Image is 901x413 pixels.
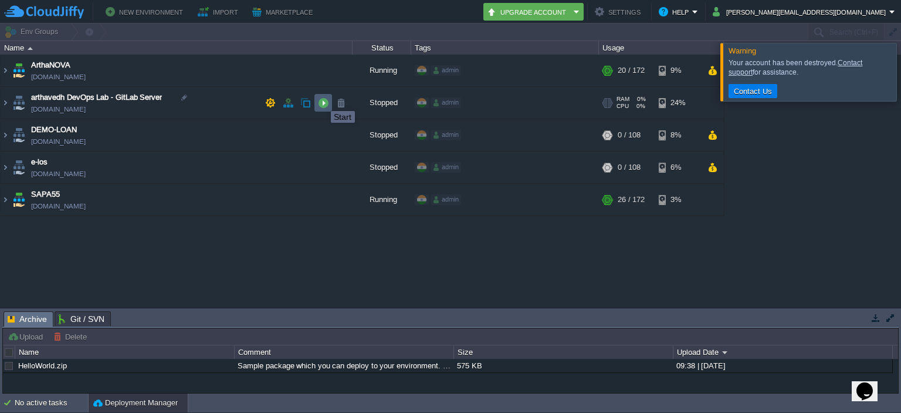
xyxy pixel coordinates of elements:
a: SAPA55 [31,189,60,200]
div: Sample package which you can deploy to your environment. Feel free to delete and upload a package... [235,359,453,372]
div: Your account has been destroyed. for assistance. [729,58,893,77]
img: AMDAwAAAACH5BAEAAAAALAAAAAABAAEAAAICRAEAOw== [1,55,10,86]
img: AMDAwAAAACH5BAEAAAAALAAAAAABAAEAAAICRAEAOw== [11,55,27,86]
iframe: chat widget [852,366,889,401]
div: Upload Date [674,345,892,359]
div: No active tasks [15,394,88,412]
img: AMDAwAAAACH5BAEAAAAALAAAAAABAAEAAAICRAEAOw== [1,184,10,216]
button: Contact Us [730,86,775,96]
div: Status [353,41,411,55]
div: 575 KB [454,359,672,372]
div: admin [431,65,461,76]
img: AMDAwAAAACH5BAEAAAAALAAAAAABAAEAAAICRAEAOw== [11,184,27,216]
span: Warning [729,46,756,55]
img: AMDAwAAAACH5BAEAAAAALAAAAAABAAEAAAICRAEAOw== [11,152,27,183]
div: 8% [659,119,697,151]
a: arthavedh DevOps Lab - GitLab Server [31,92,162,103]
a: e-los [31,156,48,168]
span: 0% [634,96,646,103]
div: Stopped [353,119,411,151]
div: Name [16,345,234,359]
span: Git / SVN [59,312,104,326]
div: 6% [659,152,697,183]
div: Start [334,112,352,122]
a: HelloWorld.zip [18,361,67,370]
img: AMDAwAAAACH5BAEAAAAALAAAAAABAAEAAAICRAEAOw== [11,87,27,119]
div: Name [1,41,352,55]
a: [DOMAIN_NAME] [31,103,86,115]
div: Running [353,55,411,86]
a: [DOMAIN_NAME] [31,71,86,83]
div: 0 / 108 [618,119,641,151]
a: [DOMAIN_NAME] [31,168,86,180]
button: Deployment Manager [93,397,178,409]
div: 20 / 172 [618,55,645,86]
button: New Environment [106,5,187,19]
img: AMDAwAAAACH5BAEAAAAALAAAAAABAAEAAAICRAEAOw== [28,47,33,50]
div: 0 / 108 [618,152,641,183]
a: ArthaNOVA [31,59,70,71]
button: Settings [595,5,644,19]
div: Running [353,184,411,216]
span: 0% [634,103,645,110]
div: admin [431,130,461,140]
button: Import [198,5,242,19]
div: 9% [659,55,697,86]
div: 09:38 | [DATE] [673,359,892,372]
button: Marketplace [252,5,316,19]
span: CPU [617,103,629,110]
button: Help [659,5,692,19]
span: Archive [8,312,47,327]
img: CloudJiffy [4,5,84,19]
img: AMDAwAAAACH5BAEAAAAALAAAAAABAAEAAAICRAEAOw== [1,87,10,119]
div: Stopped [353,152,411,183]
span: RAM [617,96,629,103]
div: Comment [235,345,453,359]
div: 24% [659,87,697,119]
img: AMDAwAAAACH5BAEAAAAALAAAAAABAAEAAAICRAEAOw== [1,119,10,151]
a: [DOMAIN_NAME] [31,200,86,212]
div: 3% [659,184,697,216]
a: DEMO-LOAN [31,124,77,136]
img: AMDAwAAAACH5BAEAAAAALAAAAAABAAEAAAICRAEAOw== [1,152,10,183]
div: admin [431,162,461,173]
button: Upgrade Account [487,5,570,19]
div: Tags [412,41,598,55]
button: Upload [8,331,46,342]
div: 26 / 172 [618,184,645,216]
button: [PERSON_NAME][EMAIL_ADDRESS][DOMAIN_NAME] [713,5,889,19]
div: Usage [599,41,723,55]
div: admin [431,98,461,108]
div: admin [431,194,461,205]
img: AMDAwAAAACH5BAEAAAAALAAAAAABAAEAAAICRAEAOw== [11,119,27,151]
button: Delete [53,331,90,342]
div: Size [455,345,673,359]
a: [DOMAIN_NAME] [31,136,86,147]
div: Stopped [353,87,411,119]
